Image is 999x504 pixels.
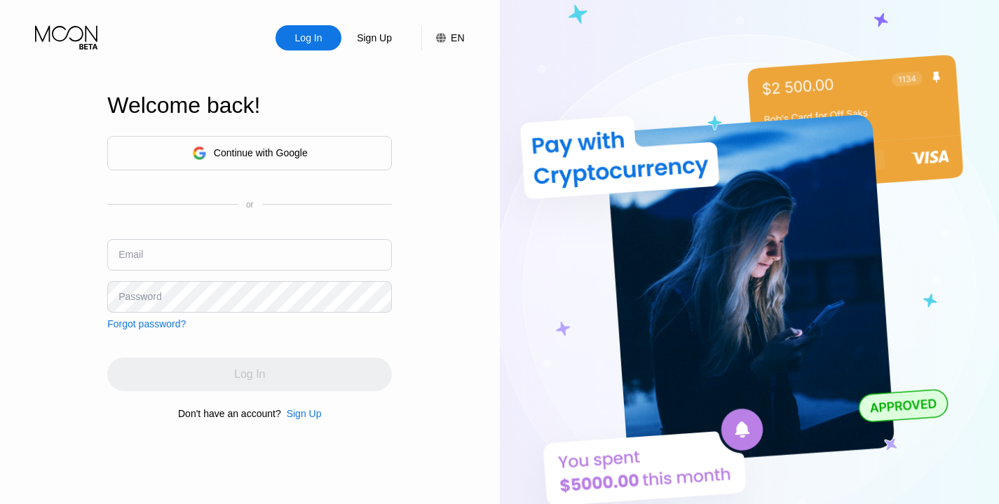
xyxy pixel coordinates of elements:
[294,31,324,45] div: Log In
[118,291,161,302] div: Password
[107,318,186,329] div: Forgot password?
[355,31,393,45] div: Sign Up
[276,25,341,50] div: Log In
[451,32,464,43] div: EN
[287,408,322,419] div: Sign Up
[178,408,281,419] div: Don't have an account?
[107,136,392,170] div: Continue with Google
[118,249,143,260] div: Email
[214,147,308,158] div: Continue with Google
[341,25,407,50] div: Sign Up
[281,408,322,419] div: Sign Up
[107,93,392,118] div: Welcome back!
[246,200,254,210] div: or
[421,25,464,50] div: EN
